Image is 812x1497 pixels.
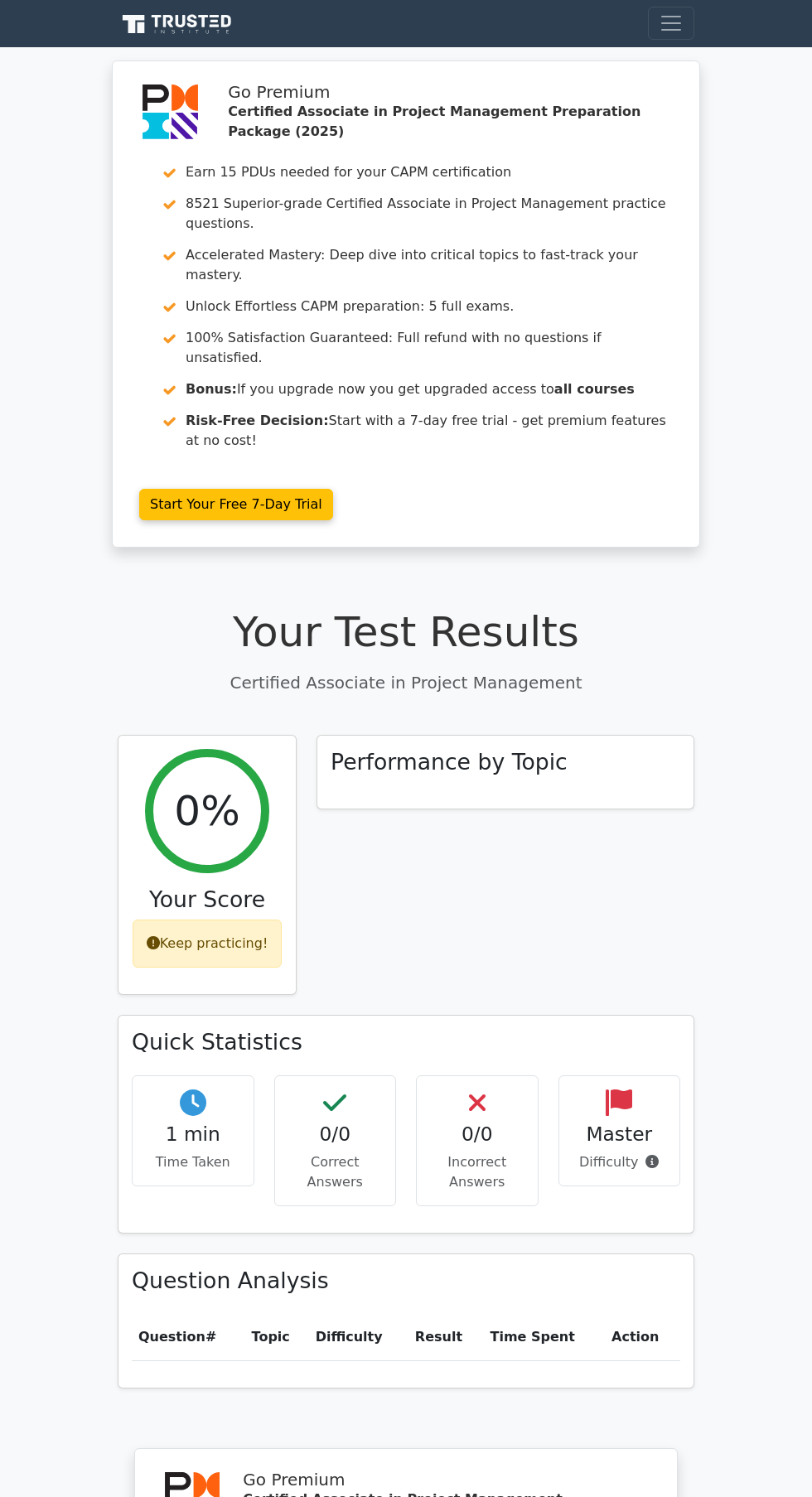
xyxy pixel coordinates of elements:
p: Time Taken [146,1152,240,1172]
p: Certified Associate in Project Management [118,670,694,695]
h1: Your Test Results [118,607,694,657]
span: Question [138,1329,205,1345]
h4: Master [573,1123,667,1146]
p: Difficulty [573,1152,667,1172]
h3: Performance by Topic [331,749,568,775]
h3: Your Score [132,886,283,913]
h3: Quick Statistics [132,1029,680,1055]
h3: Question Analysis [132,1268,680,1294]
p: Correct Answers [288,1152,383,1192]
div: Keep practicing! [133,920,283,968]
h4: 0/0 [288,1123,383,1146]
th: Action [605,1314,680,1361]
th: Time Spent [483,1314,605,1361]
th: Difficulty [309,1314,408,1361]
a: Start Your Free 7-Day Trial [139,489,333,520]
th: Result [408,1314,484,1361]
h4: 0/0 [430,1123,524,1146]
p: Incorrect Answers [430,1152,524,1192]
h4: 1 min [146,1123,240,1146]
th: # [132,1314,245,1361]
th: Topic [245,1314,309,1361]
button: Toggle navigation [648,7,694,40]
h2: 0% [174,786,239,836]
